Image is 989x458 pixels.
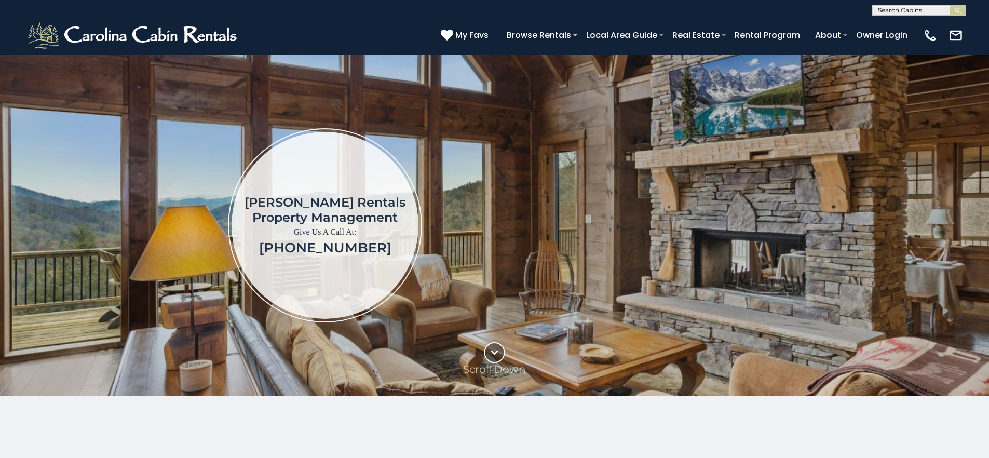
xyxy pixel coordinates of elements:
[26,20,241,51] img: White-1-2.png
[441,29,491,42] a: My Favs
[667,26,725,44] a: Real Estate
[581,26,662,44] a: Local Area Guide
[729,26,805,44] a: Rental Program
[502,26,576,44] a: Browse Rentals
[245,195,405,225] h1: [PERSON_NAME] Rentals Property Management
[455,29,489,42] span: My Favs
[851,26,913,44] a: Owner Login
[245,225,405,239] p: Give Us A Call At:
[949,28,963,43] img: mail-regular-white.png
[923,28,938,43] img: phone-regular-white.png
[810,26,846,44] a: About
[463,363,526,375] p: Scroll Down
[589,85,928,365] iframe: New Contact Form
[259,239,391,256] a: [PHONE_NUMBER]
